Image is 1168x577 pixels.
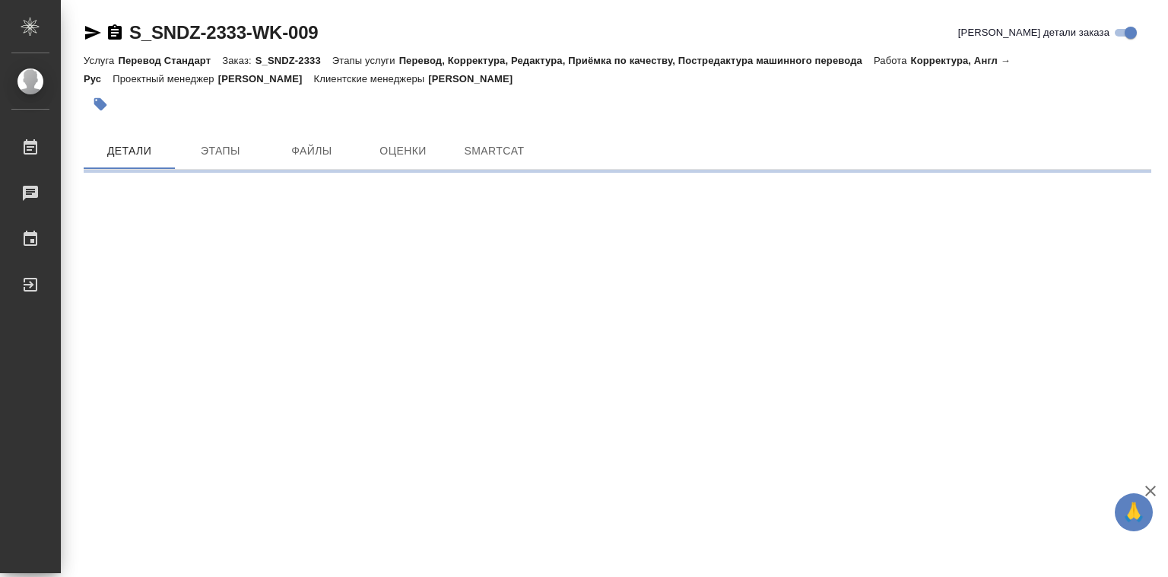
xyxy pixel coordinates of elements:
span: SmartCat [458,142,531,161]
p: Этапы услуги [332,55,399,66]
span: Оценки [367,142,440,161]
button: Скопировать ссылку [106,24,124,42]
button: 🙏 [1115,493,1153,531]
span: [PERSON_NAME] детали заказа [958,25,1109,40]
span: 🙏 [1121,496,1147,528]
p: Перевод, Корректура, Редактура, Приёмка по качеству, Постредактура машинного перевода [399,55,874,66]
p: Услуга [84,55,118,66]
p: [PERSON_NAME] [218,73,314,84]
p: Проектный менеджер [113,73,217,84]
span: Файлы [275,142,348,161]
p: S_SNDZ-2333 [255,55,332,66]
a: S_SNDZ-2333-WK-009 [129,22,318,43]
button: Скопировать ссылку для ЯМессенджера [84,24,102,42]
button: Добавить тэг [84,88,117,121]
span: Этапы [184,142,257,161]
span: Детали [93,142,166,161]
p: [PERSON_NAME] [428,73,524,84]
p: Работа [874,55,911,66]
p: Перевод Стандарт [118,55,222,66]
p: Клиентские менеджеры [314,73,429,84]
p: Заказ: [222,55,255,66]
